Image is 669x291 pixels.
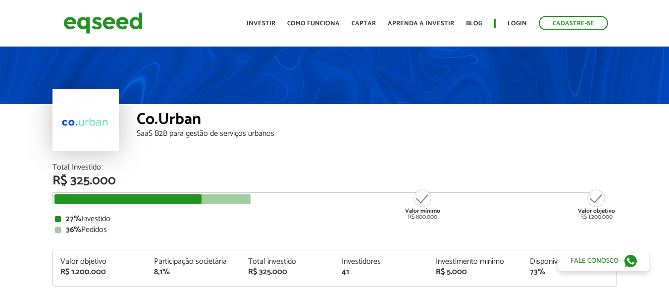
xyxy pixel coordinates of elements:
[436,258,515,266] div: Investimento mínimo
[248,258,327,266] div: Total investido
[578,206,615,216] strong: Valor objetivo
[352,20,376,27] a: Captar
[154,258,233,266] div: Participação societária
[508,20,527,27] a: Login
[52,175,617,187] div: R$ 325.000
[436,268,515,276] div: R$ 5.000
[539,16,608,30] a: Cadastre-se
[66,212,81,226] strong: 27%
[578,188,615,220] div: R$ 1.200.000
[404,188,441,220] div: R$ 800.000
[154,268,233,276] div: 8,1%
[247,20,275,27] a: Investir
[530,268,609,276] div: 73%
[558,250,649,271] a: Fale conosco
[60,268,140,276] div: R$ 1.200.000
[60,258,140,266] div: Valor objetivo
[137,130,617,138] div: SaaS B2B para gestão de serviços urbanos
[137,112,617,130] div: Co.Urban
[342,258,421,266] div: Investidores
[63,10,143,36] img: EqSeed
[55,215,615,223] div: Investido
[342,268,421,276] div: 41
[466,20,482,27] a: Blog
[52,164,617,172] div: Total Investido
[388,20,454,27] a: Aprenda a investir
[66,223,81,236] strong: 36%
[405,206,440,216] strong: Valor mínimo
[55,226,615,234] div: Pedidos
[287,20,340,27] a: Como funciona
[248,268,327,276] div: R$ 325.000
